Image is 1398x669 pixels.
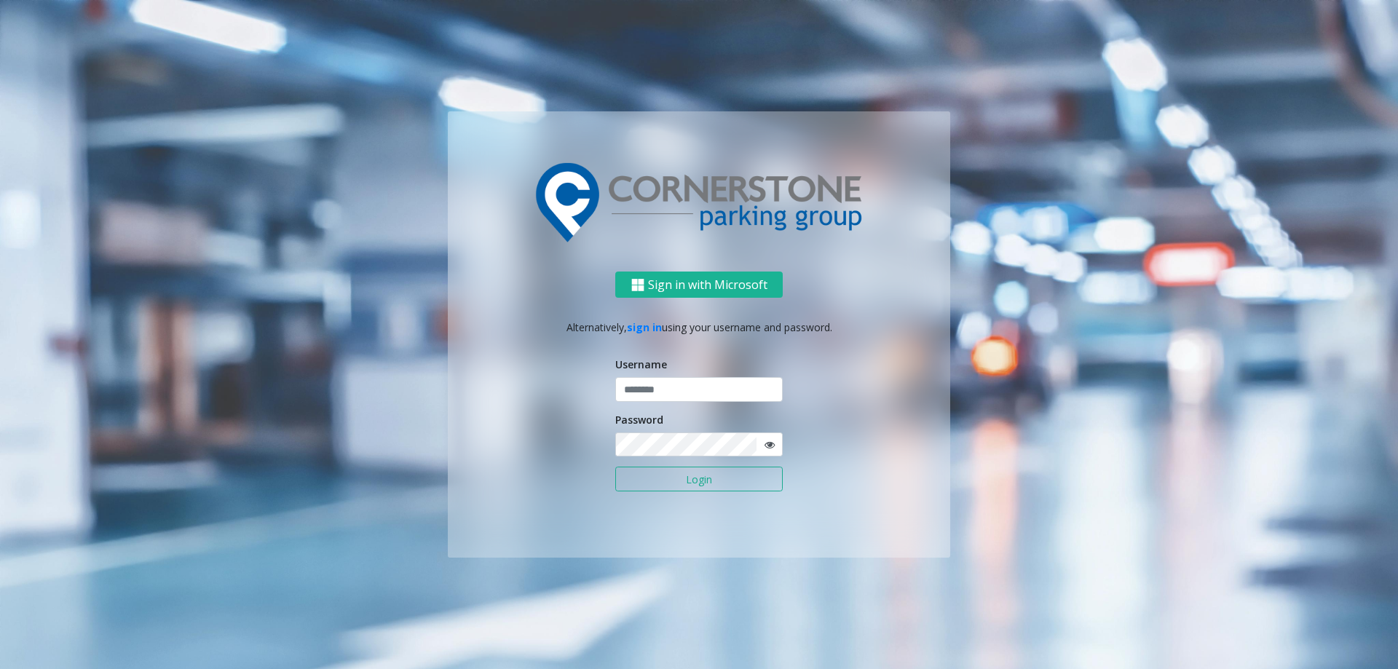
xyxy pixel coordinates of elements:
[627,320,662,334] a: sign in
[462,320,936,335] p: Alternatively, using your username and password.
[615,357,667,372] label: Username
[615,467,783,491] button: Login
[615,272,783,298] button: Sign in with Microsoft
[615,412,663,427] label: Password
